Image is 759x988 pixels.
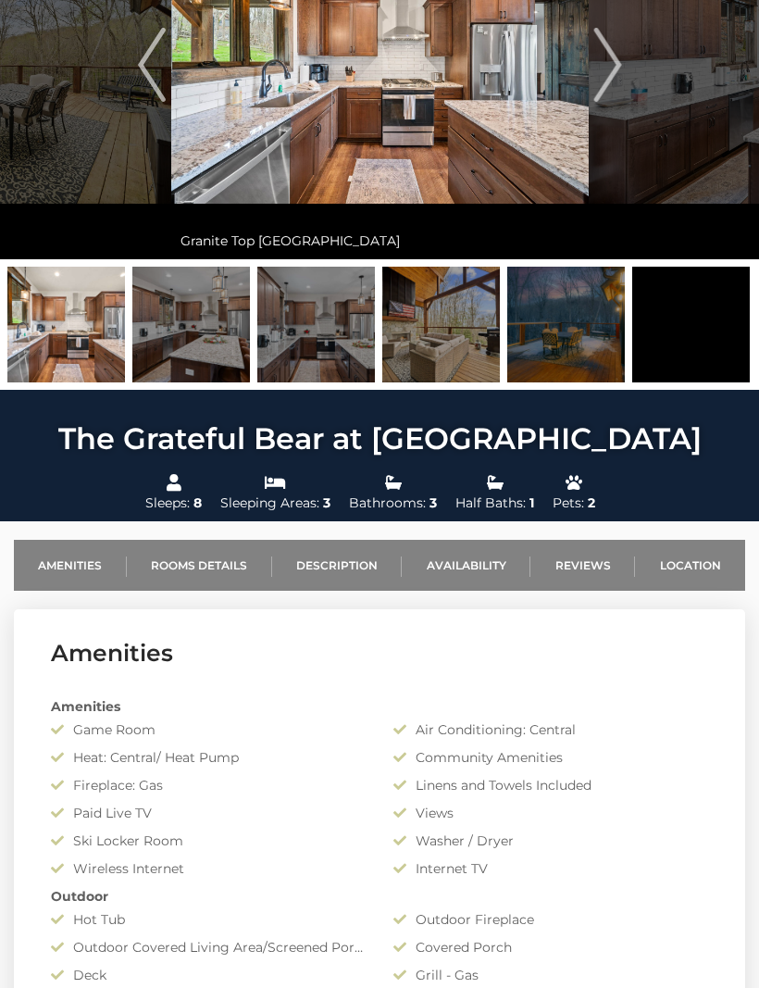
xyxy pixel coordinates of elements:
img: 168595225 [382,267,500,382]
div: Covered Porch [379,938,722,957]
h3: Amenities [51,637,708,669]
div: Amenities [37,697,722,716]
div: Outdoor Fireplace [379,910,722,929]
div: Fireplace: Gas [37,776,379,794]
img: 167620216 [132,267,250,382]
a: Amenities [14,540,127,591]
div: Game Room [37,720,379,739]
div: Air Conditioning: Central [379,720,722,739]
div: Wireless Internet [37,859,379,878]
a: Rooms Details [127,540,272,591]
div: Ski Locker Room [37,832,379,850]
img: 167620217 [257,267,375,382]
div: Outdoor Covered Living Area/Screened Porch [37,938,379,957]
div: Grill - Gas [379,966,722,984]
div: Views [379,804,722,822]
div: Internet TV [379,859,722,878]
div: Granite Top [GEOGRAPHIC_DATA] [171,222,589,259]
img: 168595203 [7,267,125,382]
a: Location [635,540,745,591]
div: Paid Live TV [37,804,379,822]
div: Linens and Towels Included [379,776,722,794]
div: Outdoor [37,887,722,906]
div: Washer / Dryer [379,832,722,850]
img: 167690042 [632,267,750,382]
div: Community Amenities [379,748,722,767]
img: arrow [138,28,166,102]
img: arrow [593,28,621,102]
a: Description [272,540,403,591]
div: Heat: Central/ Heat Pump [37,748,379,767]
div: Deck [37,966,379,984]
a: Reviews [530,540,635,591]
div: Hot Tub [37,910,379,929]
a: Availability [402,540,530,591]
img: 167690055 [507,267,625,382]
